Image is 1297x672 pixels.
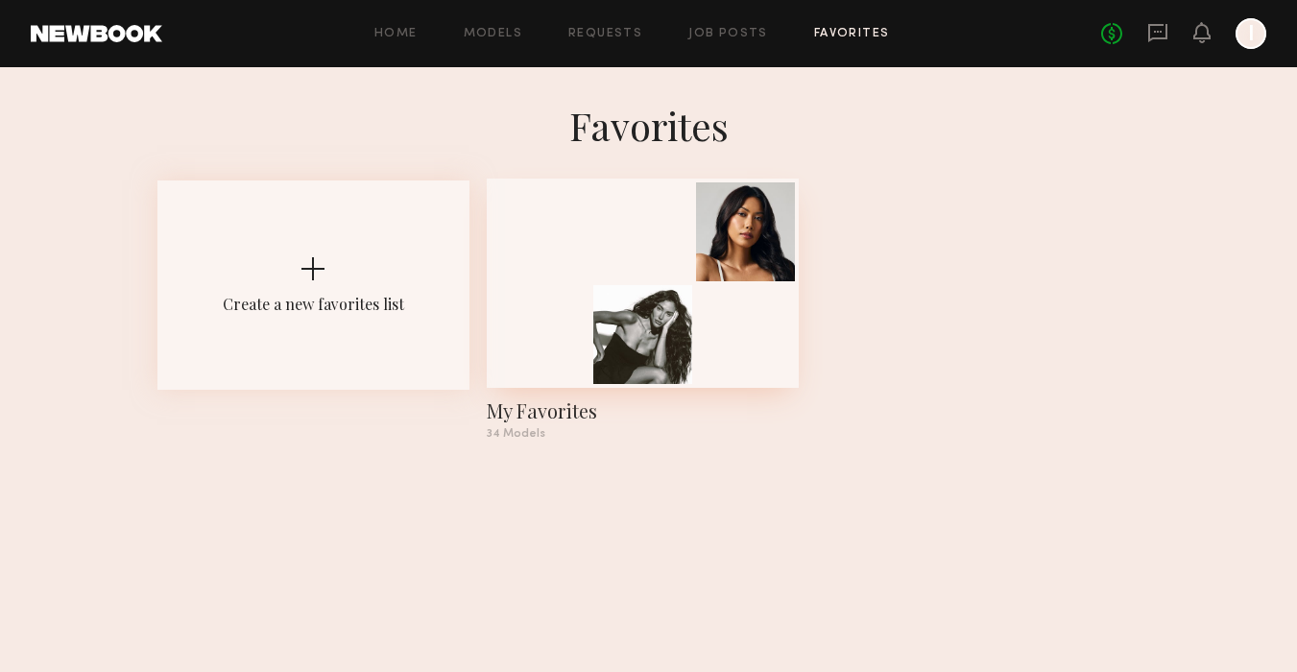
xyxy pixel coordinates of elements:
[814,28,890,40] a: Favorites
[568,28,642,40] a: Requests
[157,180,469,455] button: Create a new favorites list
[223,294,404,314] div: Create a new favorites list
[487,397,799,424] div: My Favorites
[464,28,522,40] a: Models
[374,28,418,40] a: Home
[1236,18,1266,49] a: I
[487,428,799,440] div: 34 Models
[688,28,768,40] a: Job Posts
[487,180,799,440] a: My Favorites34 Models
